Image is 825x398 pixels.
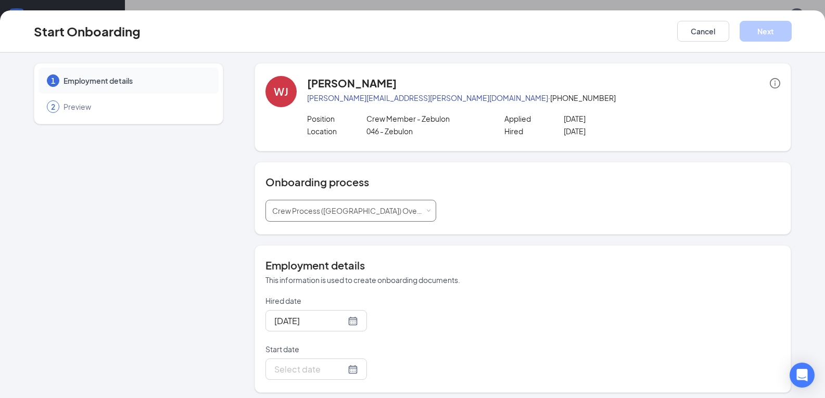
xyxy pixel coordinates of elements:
span: Crew Process ([GEOGRAPHIC_DATA]) Over 18 - English [272,206,459,215]
input: Oct 15, 2025 [274,314,346,327]
p: Crew Member - Zebulon [366,113,485,124]
p: Location [307,126,366,136]
span: info-circle [770,78,780,88]
p: This information is used to create onboarding documents. [265,275,780,285]
p: · [PHONE_NUMBER] [307,93,780,103]
span: 1 [51,75,55,86]
p: Applied [504,113,564,124]
h4: Onboarding process [265,175,780,189]
p: Hired [504,126,564,136]
p: Start date [265,344,436,354]
div: [object Object] [272,200,429,221]
a: [PERSON_NAME][EMAIL_ADDRESS][PERSON_NAME][DOMAIN_NAME] [307,93,548,102]
button: Next [740,21,792,42]
p: [DATE] [564,126,682,136]
div: Open Intercom Messenger [790,363,815,388]
span: Preview [64,101,208,112]
p: Hired date [265,296,436,306]
h4: Employment details [265,258,780,273]
p: Position [307,113,366,124]
div: WJ [274,84,288,99]
input: Select date [274,363,346,376]
h3: Start Onboarding [34,22,141,40]
h4: [PERSON_NAME] [307,76,397,91]
p: [DATE] [564,113,682,124]
p: 046 - Zebulon [366,126,485,136]
span: Employment details [64,75,208,86]
button: Cancel [677,21,729,42]
span: 2 [51,101,55,112]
